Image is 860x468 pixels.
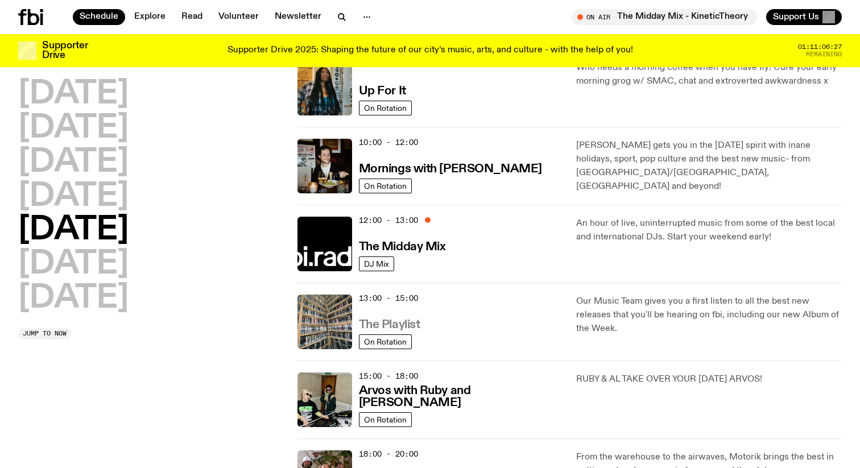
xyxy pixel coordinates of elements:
button: [DATE] [18,181,129,213]
span: Support Us [773,12,819,22]
span: 12:00 - 13:00 [359,215,418,226]
a: The Midday Mix [359,239,446,253]
span: 15:00 - 18:00 [359,371,418,382]
a: On Rotation [359,412,412,427]
button: Jump to now [18,328,71,339]
button: [DATE] [18,214,129,246]
img: Ify - a Brown Skin girl with black braided twists, looking up to the side with her tongue stickin... [297,61,352,115]
p: [PERSON_NAME] gets you in the [DATE] spirit with inane holidays, sport, pop culture and the best ... [576,139,842,193]
span: On Rotation [364,415,407,424]
a: The Playlist [359,317,420,331]
button: Support Us [766,9,842,25]
a: Explore [127,9,172,25]
a: On Rotation [359,334,412,349]
img: Sam blankly stares at the camera, brightly lit by a camera flash wearing a hat collared shirt and... [297,139,352,193]
h3: The Playlist [359,319,420,331]
button: [DATE] [18,113,129,144]
span: On Rotation [364,181,407,190]
p: Supporter Drive 2025: Shaping the future of our city’s music, arts, and culture - with the help o... [228,45,633,56]
h3: Mornings with [PERSON_NAME] [359,163,542,175]
span: On Rotation [364,103,407,112]
a: On Rotation [359,179,412,193]
h3: Up For It [359,85,406,97]
button: [DATE] [18,147,129,179]
span: DJ Mix [364,259,389,268]
span: 13:00 - 15:00 [359,293,418,304]
a: Schedule [73,9,125,25]
span: Remaining [806,51,842,57]
a: Mornings with [PERSON_NAME] [359,161,542,175]
p: An hour of live, uninterrupted music from some of the best local and international DJs. Start you... [576,217,842,244]
button: [DATE] [18,283,129,314]
img: Ruby wears a Collarbones t shirt and pretends to play the DJ decks, Al sings into a pringles can.... [297,372,352,427]
button: [DATE] [18,249,129,280]
a: Up For It [359,83,406,97]
button: [DATE] [18,78,129,110]
p: RUBY & AL TAKE OVER YOUR [DATE] ARVOS! [576,372,842,386]
span: 18:00 - 20:00 [359,449,418,459]
p: Our Music Team gives you a first listen to all the best new releases that you'll be hearing on fb... [576,295,842,336]
img: A corner shot of the fbi music library [297,295,352,349]
a: On Rotation [359,101,412,115]
p: Who needs a morning coffee when you have Ify! Cure your early morning grog w/ SMAC, chat and extr... [576,61,842,88]
span: On Rotation [364,337,407,346]
h3: The Midday Mix [359,241,446,253]
a: DJ Mix [359,256,394,271]
h3: Supporter Drive [42,41,88,60]
a: Arvos with Ruby and [PERSON_NAME] [359,383,563,409]
button: On AirThe Midday Mix - KineticTheory [572,9,757,25]
span: Jump to now [23,330,67,337]
a: Volunteer [212,9,266,25]
span: 10:00 - 12:00 [359,137,418,148]
h3: Arvos with Ruby and [PERSON_NAME] [359,385,563,409]
span: 01:11:06:27 [798,44,842,50]
a: Newsletter [268,9,328,25]
a: Read [175,9,209,25]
